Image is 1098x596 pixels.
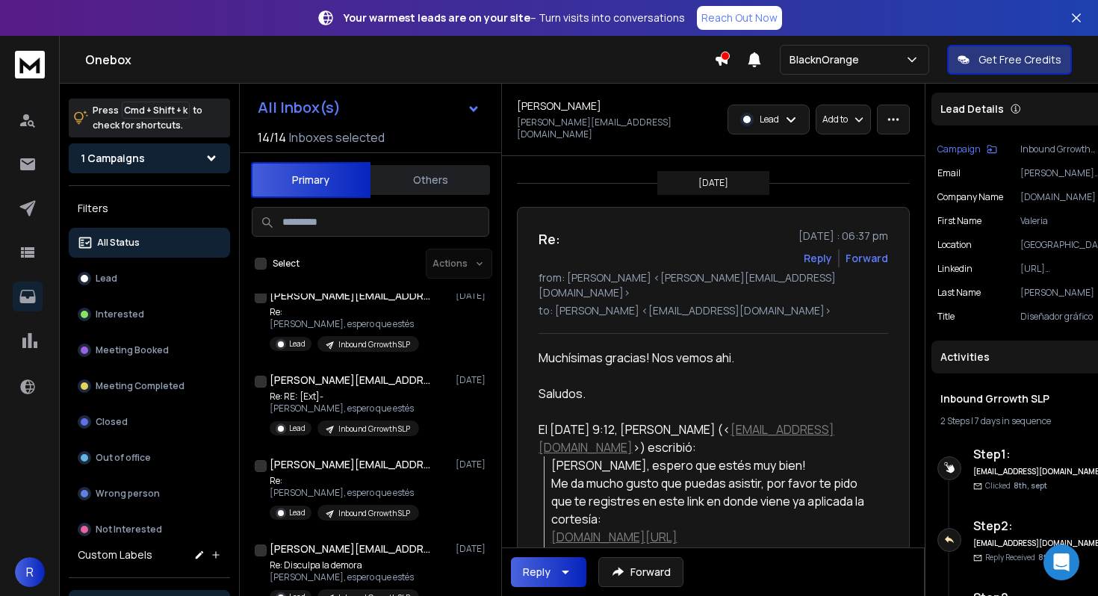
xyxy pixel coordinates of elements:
h1: [PERSON_NAME][EMAIL_ADDRESS][PERSON_NAME][DOMAIN_NAME] [270,457,434,472]
p: First Name [937,215,981,227]
p: Email [937,167,961,179]
p: [PERSON_NAME], espero que estés [270,318,419,330]
p: Wrong person [96,488,160,500]
button: Out of office [69,443,230,473]
p: Get Free Credits [978,52,1061,67]
h1: [PERSON_NAME][EMAIL_ADDRESS][PERSON_NAME][DOMAIN_NAME] [270,373,434,388]
p: [DATE] [456,374,489,386]
p: BlacknOrange [790,52,865,67]
h1: [PERSON_NAME][EMAIL_ADDRESS][PERSON_NAME][DOMAIN_NAME] [270,288,434,303]
p: Lead Details [940,102,1004,117]
p: title [937,311,955,323]
p: Interested [96,308,144,320]
button: Forward [598,557,683,587]
button: Lead [69,264,230,294]
p: [PERSON_NAME], espero que estés [270,487,419,499]
span: 8th, sept [1038,552,1072,562]
button: Reply [804,251,832,266]
div: Open Intercom Messenger [1043,544,1079,580]
p: [PERSON_NAME], espero que estés [270,403,419,415]
button: Not Interested [69,515,230,544]
a: [DOMAIN_NAME][URL] [551,529,677,545]
p: Not Interested [96,524,162,536]
p: – Turn visits into conversations [344,10,685,25]
p: location [937,239,972,251]
p: Lead [289,507,305,518]
p: Reach Out Now [701,10,778,25]
button: Campaign [937,143,997,155]
p: Last Name [937,287,981,299]
p: Clicked [985,480,1047,491]
button: Interested [69,299,230,329]
label: Select [273,258,300,270]
p: Re: Disculpa la demora [270,559,419,571]
button: Closed [69,407,230,437]
div: Forward [846,251,888,266]
button: Primary [251,162,370,198]
p: [PERSON_NAME][EMAIL_ADDRESS][DOMAIN_NAME] [517,117,709,140]
span: 14 / 14 [258,128,286,146]
p: Campaign [937,143,981,155]
h1: All Inbox(s) [258,100,341,115]
div: Reply [523,565,550,580]
button: Reply [511,557,586,587]
h1: [PERSON_NAME] [517,99,601,114]
h1: Onebox [85,51,714,69]
p: to: [PERSON_NAME] <[EMAIL_ADDRESS][DOMAIN_NAME]> [539,303,888,318]
button: R [15,557,45,587]
button: All Status [69,228,230,258]
p: [DATE] [698,177,728,189]
p: [PERSON_NAME], espero que estés [270,571,419,583]
p: [DATE] [456,459,489,471]
h1: 1 Campaigns [81,151,145,166]
p: [DATE] [456,290,489,302]
p: Re: [270,475,419,487]
p: Meeting Completed [96,380,184,392]
p: Lead [289,423,305,434]
button: All Inbox(s) [246,93,492,122]
p: Inbound Grrowth SLP [338,339,410,350]
p: Lead [760,114,779,125]
a: Reach Out Now [697,6,782,30]
p: Re: RE: [Ext]- [270,391,419,403]
h3: Filters [69,198,230,219]
button: Meeting Completed [69,371,230,401]
span: 8th, sept [1014,480,1047,491]
p: Lead [96,273,117,285]
img: logo [15,51,45,78]
p: Meeting Booked [96,344,169,356]
div: Muchísimas gracias! Nos vemos ahi. [539,349,876,367]
p: Press to check for shortcuts. [93,103,202,133]
h1: Re: [539,229,560,249]
div: El [DATE] 9:12, [PERSON_NAME] (< >) escribió: [539,420,876,456]
p: [DATE] [456,543,489,555]
p: linkedin [937,263,973,275]
p: Inbound Grrowth SLP [338,423,410,435]
p: Out of office [96,452,151,464]
p: Inbound Grrowth SLP [338,508,410,519]
button: Wrong person [69,479,230,509]
h3: Custom Labels [78,547,152,562]
p: All Status [97,237,140,249]
div: Saludos. [539,385,876,403]
div: [PERSON_NAME], espero que estés muy bien! Me da mucho gusto que puedas asistir, por favor te pido... [551,456,876,546]
p: Reply Received [985,552,1072,563]
span: 2 Steps [940,415,970,427]
button: Others [370,164,490,196]
span: Cmd + Shift + k [122,102,190,119]
button: Get Free Credits [947,45,1072,75]
p: Closed [96,416,128,428]
button: Meeting Booked [69,335,230,365]
p: Company Name [937,191,1003,203]
h1: [PERSON_NAME][EMAIL_ADDRESS][PERSON_NAME][DOMAIN_NAME] [270,541,434,556]
span: 7 days in sequence [975,415,1051,427]
p: Add to [822,114,848,125]
p: Lead [289,338,305,350]
p: Re: [270,306,419,318]
button: 1 Campaigns [69,143,230,173]
p: from: [PERSON_NAME] <[PERSON_NAME][EMAIL_ADDRESS][DOMAIN_NAME]> [539,270,888,300]
strong: Your warmest leads are on your site [344,10,530,25]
